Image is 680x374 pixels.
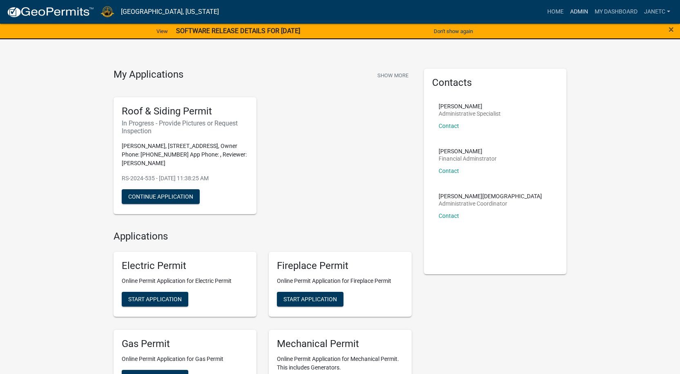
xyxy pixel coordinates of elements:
a: Admin [567,4,591,20]
h5: Gas Permit [122,338,248,350]
p: RS-2024-535 - [DATE] 11:38:25 AM [122,174,248,183]
p: Administrative Coordinator [439,201,542,206]
button: Start Application [277,292,343,307]
span: Start Application [128,296,182,302]
p: [PERSON_NAME], [STREET_ADDRESS], Owner Phone: [PHONE_NUMBER] App Phone: , Reviewer: [PERSON_NAME] [122,142,248,168]
p: [PERSON_NAME] [439,103,501,109]
button: Show More [374,69,412,82]
button: Don't show again [430,25,476,38]
button: Start Application [122,292,188,307]
p: Financial Adminstrator [439,156,497,161]
a: Contact [439,123,459,129]
img: La Porte County, Indiana [100,6,114,17]
p: [PERSON_NAME][DEMOGRAPHIC_DATA] [439,193,542,199]
h5: Contacts [432,77,559,89]
p: Online Permit Application for Fireplace Permit [277,277,404,285]
p: Online Permit Application for Electric Permit [122,277,248,285]
h4: My Applications [114,69,183,81]
a: Home [544,4,567,20]
h5: Fireplace Permit [277,260,404,272]
p: Online Permit Application for Mechanical Permit. This includes Generators. [277,355,404,372]
h5: Electric Permit [122,260,248,272]
p: [PERSON_NAME] [439,148,497,154]
a: Contact [439,213,459,219]
span: Start Application [283,296,337,302]
button: Continue Application [122,189,200,204]
a: Contact [439,168,459,174]
h4: Applications [114,231,412,242]
span: × [669,24,674,35]
a: My Dashboard [591,4,641,20]
h6: In Progress - Provide Pictures or Request Inspection [122,119,248,135]
strong: SOFTWARE RELEASE DETAILS FOR [DATE] [176,27,300,35]
button: Close [669,25,674,34]
a: View [153,25,171,38]
p: Administrative Specialist [439,111,501,116]
a: JanetC [641,4,673,20]
p: Online Permit Application for Gas Permit [122,355,248,363]
h5: Mechanical Permit [277,338,404,350]
h5: Roof & Siding Permit [122,105,248,117]
a: [GEOGRAPHIC_DATA], [US_STATE] [121,5,219,19]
